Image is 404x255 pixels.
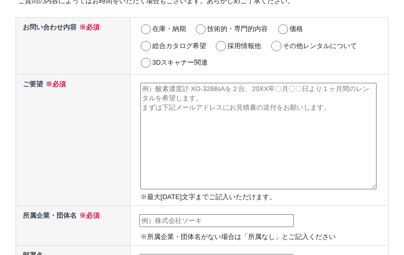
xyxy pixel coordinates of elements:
label: 3Dスキャナー関連 [152,58,208,66]
p: ※最大[DATE]文字までご記入いただけます。 [140,192,386,203]
label: 総合カタログ希望 [152,42,206,50]
th: 所属企業・団体名 [16,206,131,246]
th: ご要望 [16,74,131,205]
th: お問い合わせ内容 [16,17,131,74]
label: 価格 [290,25,303,33]
span: ※必須 [77,212,99,219]
input: 例）株式会社ソーキ [139,214,294,228]
span: ※必須 [43,80,66,88]
label: 技術的・専門的内容 [207,25,268,33]
label: その他レンタルについて [283,42,357,50]
label: 採用情報他 [227,42,261,50]
span: ※必須 [77,23,99,31]
label: 在庫・納期 [152,25,186,33]
p: ※所属企業・団体名がない場合は「所属なし」とご記入ください [140,232,386,243]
